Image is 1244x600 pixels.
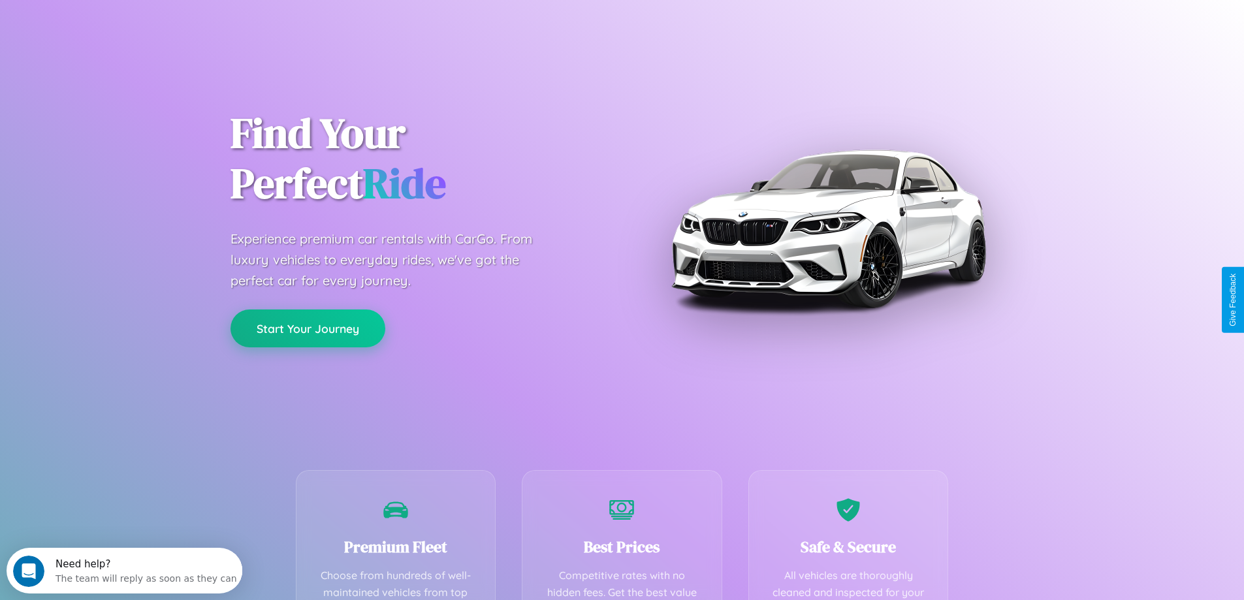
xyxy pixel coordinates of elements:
button: Start Your Journey [231,309,385,347]
h1: Find Your Perfect [231,108,603,209]
h3: Best Prices [542,536,702,558]
h3: Premium Fleet [316,536,476,558]
div: The team will reply as soon as they can [49,22,231,35]
img: Premium BMW car rental vehicle [665,65,991,392]
div: Give Feedback [1228,274,1237,326]
iframe: Intercom live chat discovery launcher [7,548,242,593]
div: Need help? [49,11,231,22]
div: Open Intercom Messenger [5,5,243,41]
h3: Safe & Secure [769,536,929,558]
iframe: Intercom live chat [13,556,44,587]
p: Experience premium car rentals with CarGo. From luxury vehicles to everyday rides, we've got the ... [231,229,557,291]
span: Ride [363,155,446,212]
